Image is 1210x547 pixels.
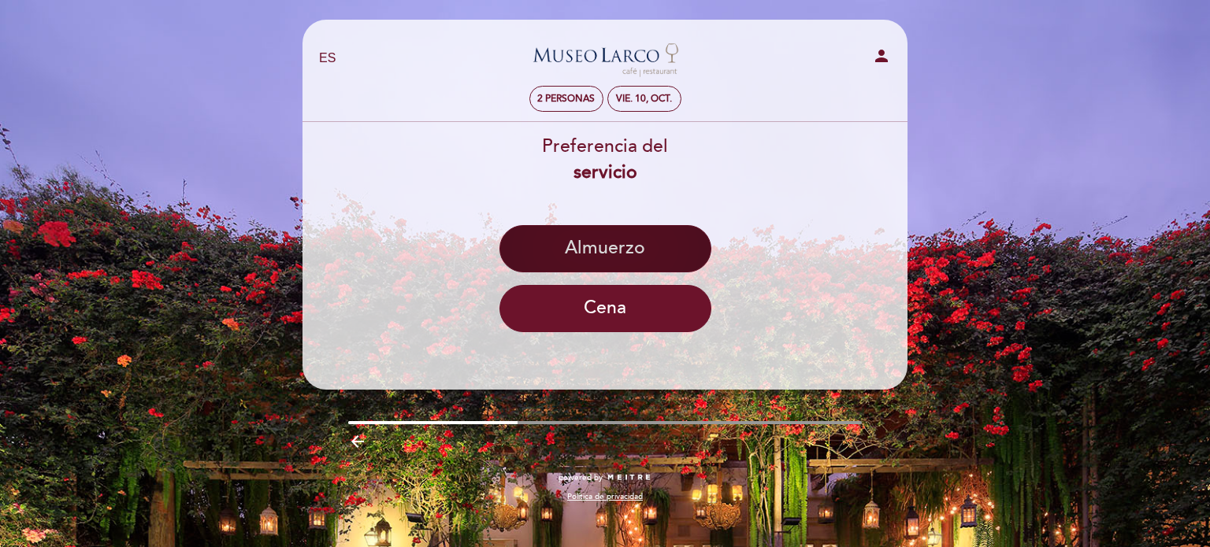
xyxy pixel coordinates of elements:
div: Preferencia del [302,134,908,186]
button: Cena [499,285,711,332]
span: powered by [559,472,603,483]
i: person [872,46,891,65]
div: vie. 10, oct. [616,93,672,105]
img: MEITRE [607,474,651,482]
a: Museo [PERSON_NAME][GEOGRAPHIC_DATA] - Restaurant [507,37,703,80]
button: person [872,46,891,71]
b: servicio [573,161,637,183]
button: Almuerzo [499,225,711,272]
a: powered by [559,472,651,483]
span: 2 personas [537,93,595,105]
i: arrow_backward [348,432,367,451]
a: Política de privacidad [567,491,643,502]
